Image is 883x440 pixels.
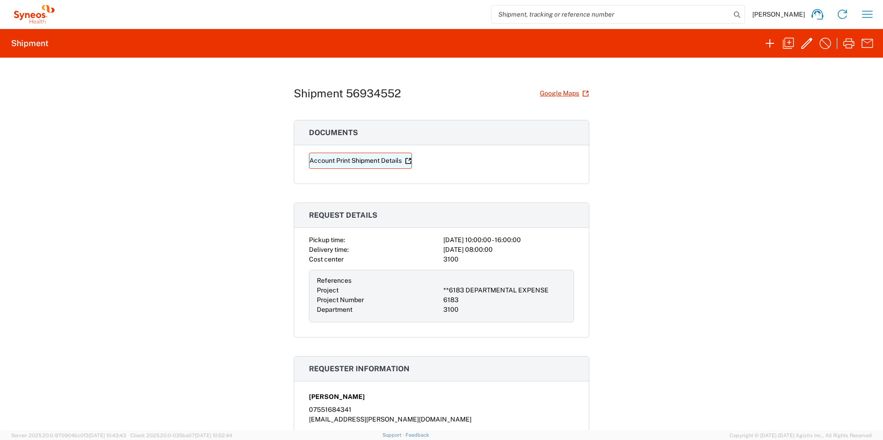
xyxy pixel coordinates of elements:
[309,415,574,424] div: [EMAIL_ADDRESS][PERSON_NAME][DOMAIN_NAME]
[294,87,401,100] h1: Shipment 56934552
[309,153,412,169] a: Account Print Shipment Details
[309,256,344,263] span: Cost center
[11,38,48,49] h2: Shipment
[309,211,377,220] span: Request details
[443,285,566,295] div: **6183 DEPARTMENTAL EXPENSE
[405,432,429,438] a: Feedback
[11,433,126,438] span: Server: 2025.20.0-970904bc0f3
[309,246,349,253] span: Delivery time:
[491,6,731,23] input: Shipment, tracking or reference number
[317,285,440,295] div: Project
[443,295,566,305] div: 6183
[309,392,365,402] span: [PERSON_NAME]
[89,433,126,438] span: [DATE] 10:43:43
[382,432,405,438] a: Support
[443,245,574,255] div: [DATE] 08:00:00
[317,295,440,305] div: Project Number
[309,364,410,373] span: Requester information
[130,433,232,438] span: Client: 2025.20.0-035ba07
[317,277,351,284] span: References
[443,235,574,245] div: [DATE] 10:00:00 - 16:00:00
[539,85,589,101] a: Google Maps
[752,10,805,18] span: [PERSON_NAME]
[443,255,574,264] div: 3100
[309,236,345,244] span: Pickup time:
[317,305,440,315] div: Department
[309,405,574,415] div: 07551684341
[195,433,232,438] span: [DATE] 10:52:44
[730,431,872,440] span: Copyright © [DATE]-[DATE] Agistix Inc., All Rights Reserved
[443,305,566,315] div: 3100
[309,128,358,137] span: Documents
